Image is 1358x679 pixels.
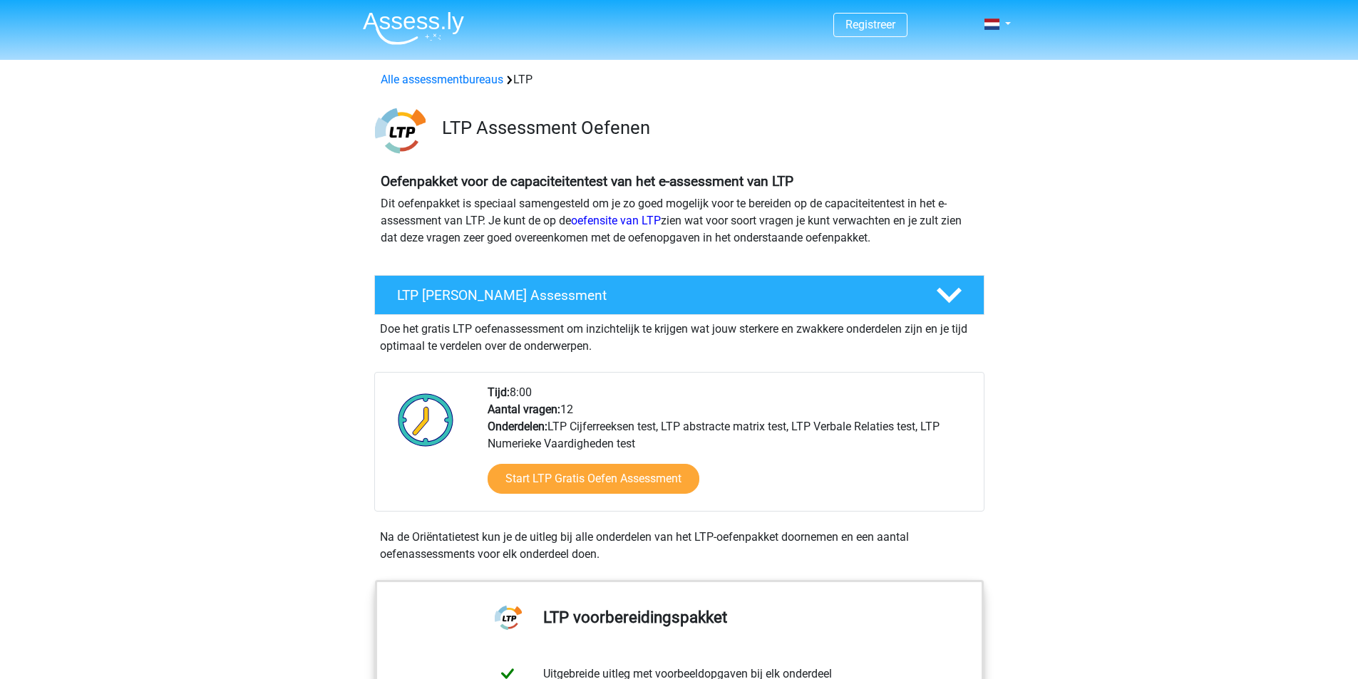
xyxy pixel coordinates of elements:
a: LTP [PERSON_NAME] Assessment [369,275,990,315]
b: Oefenpakket voor de capaciteitentest van het e-assessment van LTP [381,173,793,190]
b: Tijd: [488,385,510,399]
div: Doe het gratis LTP oefenassessment om inzichtelijk te krijgen wat jouw sterkere en zwakkere onder... [374,315,984,355]
a: Registreer [845,18,895,31]
a: Start LTP Gratis Oefen Assessment [488,464,699,494]
img: ltp.png [375,105,426,156]
a: oefensite van LTP [571,214,661,227]
img: Klok [390,384,462,455]
div: Na de Oriëntatietest kun je de uitleg bij alle onderdelen van het LTP-oefenpakket doornemen en ee... [374,529,984,563]
p: Dit oefenpakket is speciaal samengesteld om je zo goed mogelijk voor te bereiden op de capaciteit... [381,195,978,247]
b: Onderdelen: [488,420,547,433]
b: Aantal vragen: [488,403,560,416]
div: 8:00 12 LTP Cijferreeksen test, LTP abstracte matrix test, LTP Verbale Relaties test, LTP Numerie... [477,384,983,511]
a: Alle assessmentbureaus [381,73,503,86]
h3: LTP Assessment Oefenen [442,117,973,139]
img: Assessly [363,11,464,45]
div: LTP [375,71,984,88]
h4: LTP [PERSON_NAME] Assessment [397,287,913,304]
